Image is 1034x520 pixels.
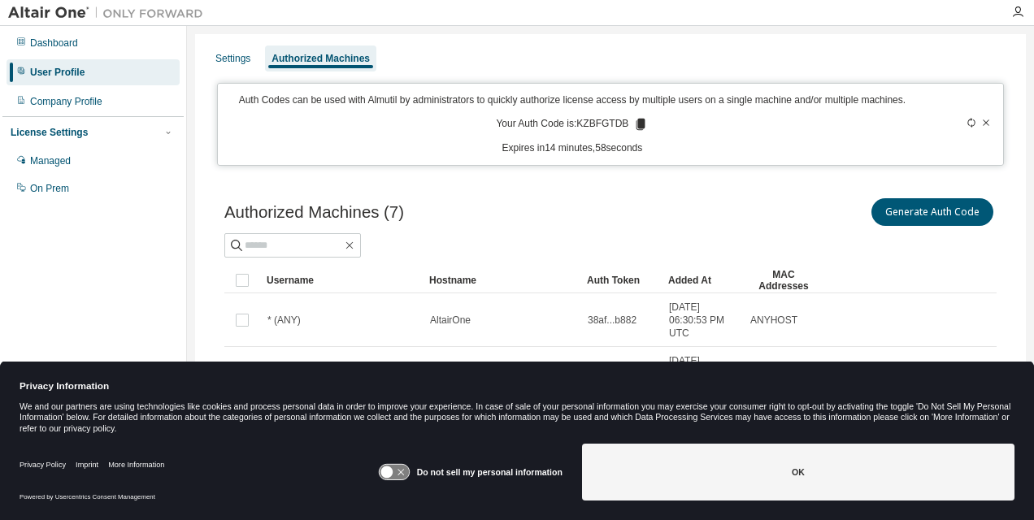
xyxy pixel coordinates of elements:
div: Added At [668,267,736,293]
button: Generate Auth Code [871,198,993,226]
div: Managed [30,154,71,167]
span: 38af...b882 [588,314,636,327]
div: License Settings [11,126,88,139]
span: Authorized Machines (7) [224,203,404,222]
div: MAC Addresses [749,267,818,293]
span: [DATE] 06:31:25 PM UTC [669,354,736,393]
div: Company Profile [30,95,102,108]
p: Your Auth Code is: KZBFGTDB [496,117,648,132]
span: AltairOne [430,314,471,327]
p: Auth Codes can be used with Almutil by administrators to quickly authorize license access by mult... [228,93,917,107]
p: Expires in 14 minutes, 58 seconds [228,141,917,155]
img: Altair One [8,5,211,21]
div: Username [267,267,416,293]
span: * (ANY) [267,314,301,327]
div: Hostname [429,267,574,293]
div: Settings [215,52,250,65]
span: ANYHOST [750,314,797,327]
div: Dashboard [30,37,78,50]
div: Authorized Machines [272,52,370,65]
div: Auth Token [587,267,655,293]
span: [DATE] 06:30:53 PM UTC [669,301,736,340]
div: User Profile [30,66,85,79]
div: On Prem [30,182,69,195]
